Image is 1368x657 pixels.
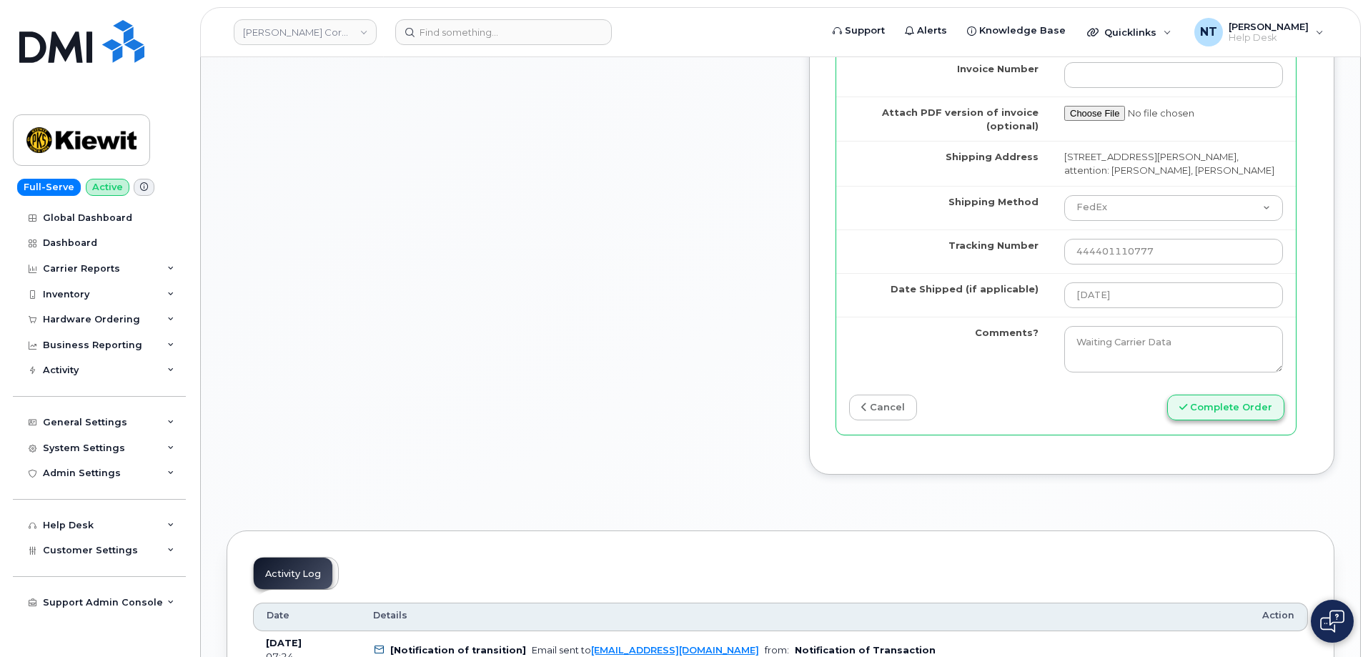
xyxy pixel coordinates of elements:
a: Alerts [895,16,957,45]
a: Support [823,16,895,45]
a: [EMAIL_ADDRESS][DOMAIN_NAME] [591,645,759,656]
div: Quicklinks [1077,18,1181,46]
button: Complete Order [1167,395,1284,421]
label: Comments? [975,326,1039,340]
span: Quicklinks [1104,26,1156,38]
label: Shipping Method [948,195,1039,209]
a: Knowledge Base [957,16,1076,45]
span: Date [267,609,289,622]
span: NT [1200,24,1217,41]
th: Action [1249,603,1308,631]
span: Details [373,609,407,622]
span: [PERSON_NAME] [1229,21,1309,32]
a: cancel [849,395,917,421]
span: Knowledge Base [979,24,1066,38]
b: [DATE] [266,638,302,648]
label: Invoice Number [957,62,1039,76]
span: Support [845,24,885,38]
img: Open chat [1320,610,1344,633]
div: Nicholas Taylor [1184,18,1334,46]
b: Notification of Transaction [795,645,936,656]
label: Attach PDF version of invoice (optional) [849,106,1039,132]
textarea: Waiting Carrier Data [1064,326,1283,373]
span: Alerts [917,24,947,38]
label: Tracking Number [948,239,1039,252]
b: [Notification of transition] [390,645,526,656]
div: Email sent to [532,645,759,656]
label: Date Shipped (if applicable) [891,282,1039,296]
a: Kiewit Corporation [234,19,377,45]
td: [STREET_ADDRESS][PERSON_NAME], attention: [PERSON_NAME], [PERSON_NAME] [1051,141,1296,185]
input: Find something... [395,19,612,45]
span: from: [765,645,789,656]
span: Help Desk [1229,32,1309,44]
label: Shipping Address [946,150,1039,164]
